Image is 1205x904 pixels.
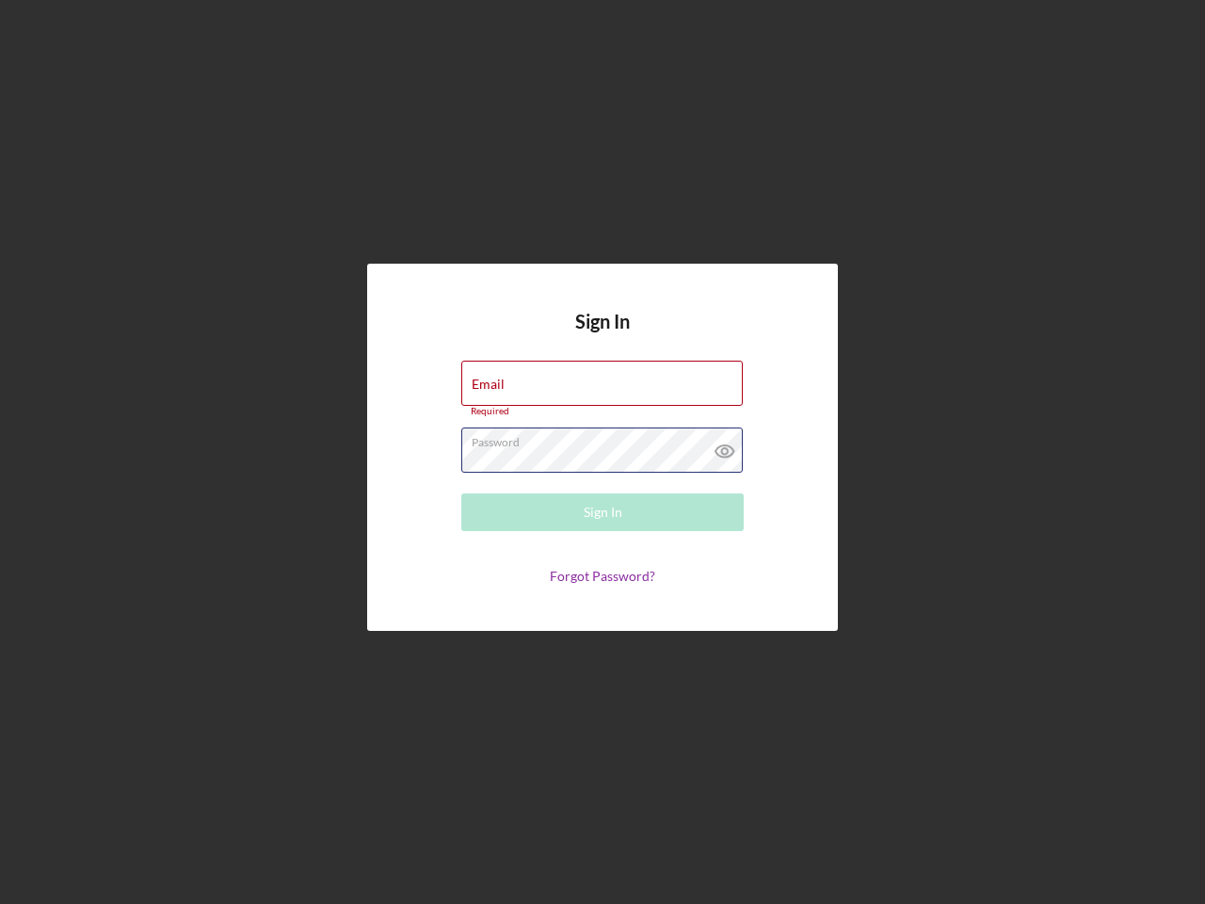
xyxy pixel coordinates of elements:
a: Forgot Password? [550,568,655,584]
label: Email [472,377,505,392]
label: Password [472,428,743,449]
div: Required [461,406,744,417]
button: Sign In [461,493,744,531]
div: Sign In [584,493,622,531]
h4: Sign In [575,311,630,361]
